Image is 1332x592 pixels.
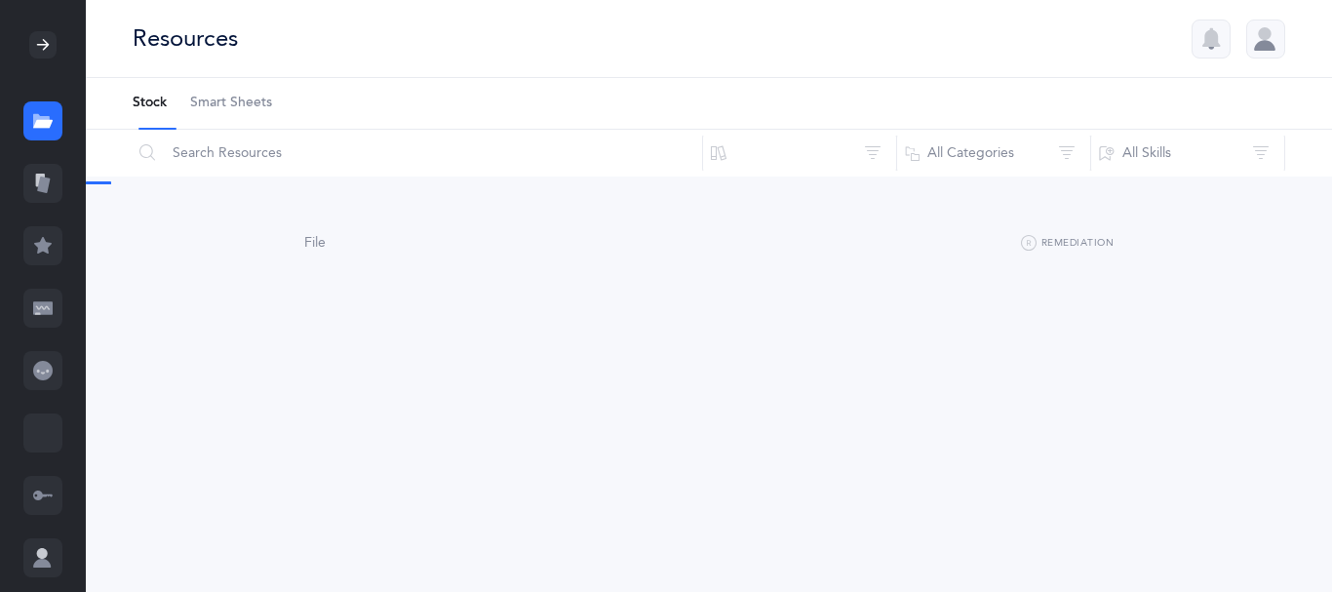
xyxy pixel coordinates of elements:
input: Search Resources [132,130,703,177]
button: Remediation [1021,232,1114,256]
button: All Skills [1090,130,1285,177]
span: File [304,235,326,251]
div: Resources [133,22,238,55]
button: All Categories [896,130,1091,177]
span: Smart Sheets [190,94,272,113]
